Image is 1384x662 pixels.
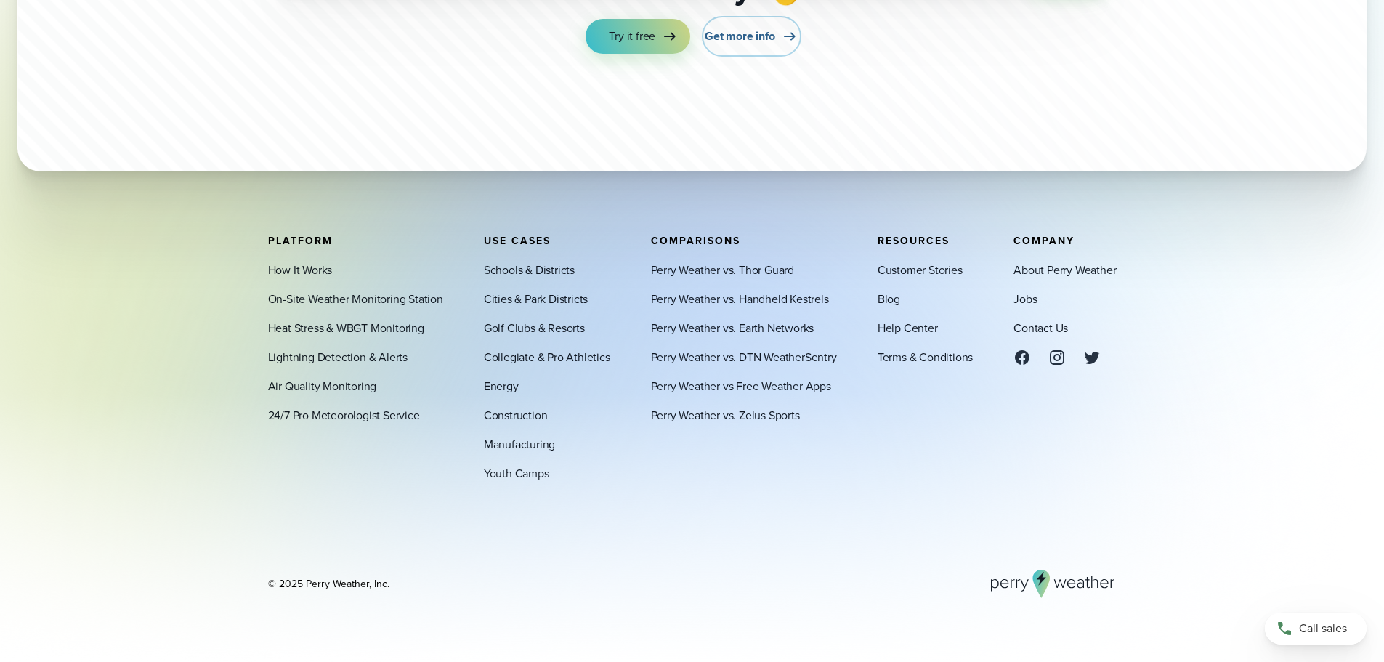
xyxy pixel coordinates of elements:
[878,261,963,278] a: Customer Stories
[268,261,333,278] a: How It Works
[484,464,549,482] a: Youth Camps
[484,233,551,248] span: Use Cases
[484,348,610,366] a: Collegiate & Pro Athletics
[651,319,814,336] a: Perry Weather vs. Earth Networks
[268,290,443,307] a: On-Site Weather Monitoring Station
[268,348,408,366] a: Lightning Detection & Alerts
[484,319,585,336] a: Golf Clubs & Resorts
[268,319,424,336] a: Heat Stress & WBGT Monitoring
[878,319,938,336] a: Help Center
[651,233,740,248] span: Comparisons
[268,576,389,591] div: © 2025 Perry Weather, Inc.
[878,290,900,307] a: Blog
[484,377,519,395] a: Energy
[651,406,800,424] a: Perry Weather vs. Zelus Sports
[651,261,794,278] a: Perry Weather vs. Thor Guard
[268,406,420,424] a: 24/7 Pro Meteorologist Service
[484,435,555,453] a: Manufacturing
[609,28,655,45] span: Try it free
[651,290,829,307] a: Perry Weather vs. Handheld Kestrels
[1299,620,1347,637] span: Call sales
[484,290,588,307] a: Cities & Park Districts
[1265,613,1367,645] a: Call sales
[1013,319,1068,336] a: Contact Us
[268,377,377,395] a: Air Quality Monitoring
[1013,233,1075,248] span: Company
[651,377,831,395] a: Perry Weather vs Free Weather Apps
[705,19,798,54] a: Get more info
[268,233,333,248] span: Platform
[484,406,548,424] a: Construction
[1013,261,1116,278] a: About Perry Weather
[651,348,837,366] a: Perry Weather vs. DTN WeatherSentry
[878,348,973,366] a: Terms & Conditions
[1013,290,1037,307] a: Jobs
[586,19,690,54] a: Try it free
[484,261,575,278] a: Schools & Districts
[878,233,950,248] span: Resources
[705,28,774,45] span: Get more info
